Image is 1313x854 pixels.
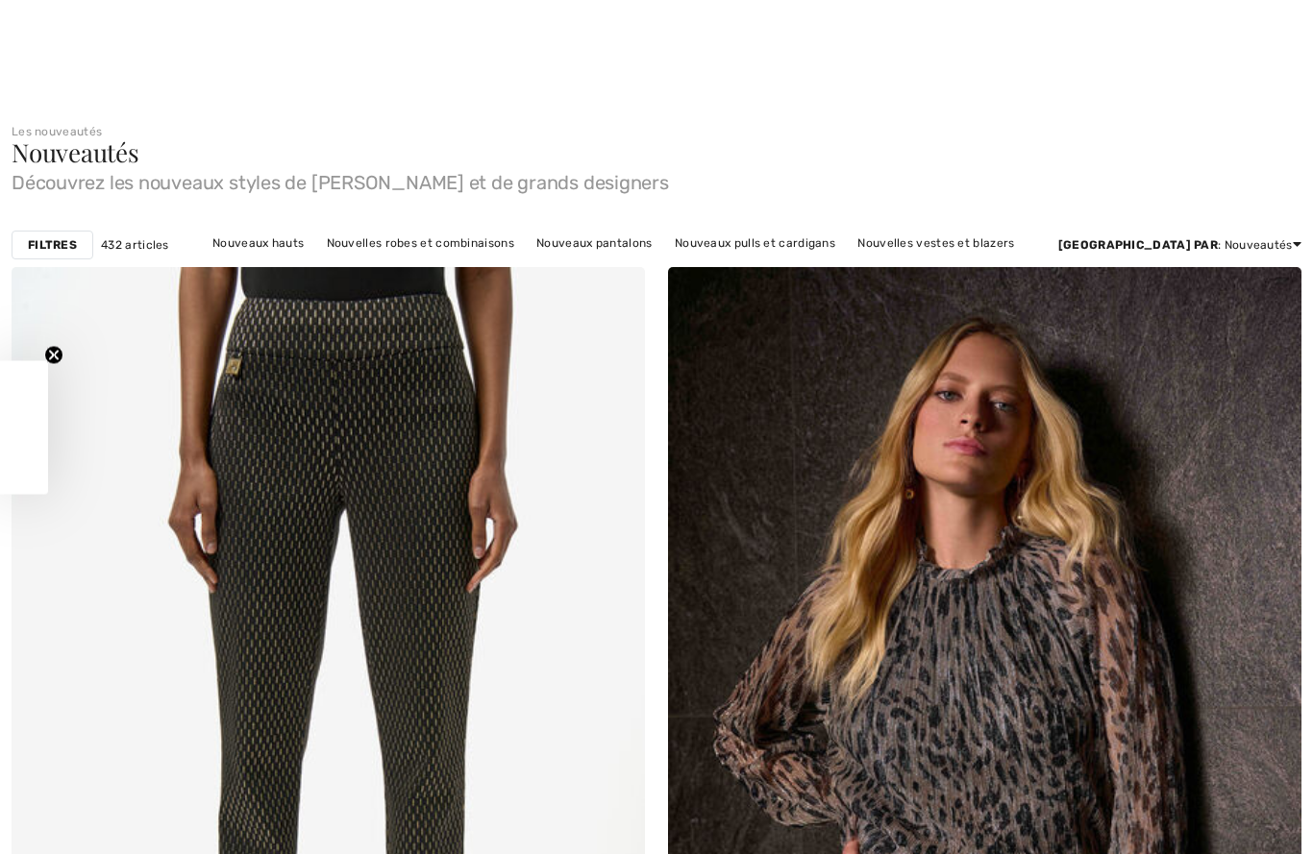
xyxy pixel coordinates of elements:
[203,231,313,256] a: Nouveaux hauts
[1058,236,1301,254] div: : Nouveautés
[12,125,102,138] a: Les nouveautés
[28,236,77,254] strong: Filtres
[455,256,563,281] a: Nouvelles jupes
[665,231,845,256] a: Nouveaux pulls et cardigans
[1058,238,1218,252] strong: [GEOGRAPHIC_DATA] par
[527,231,661,256] a: Nouveaux pantalons
[12,165,1301,192] span: Découvrez les nouveaux styles de [PERSON_NAME] et de grands designers
[101,236,169,254] span: 432 articles
[44,345,63,364] button: Close teaser
[12,135,139,169] span: Nouveautés
[317,231,524,256] a: Nouvelles robes et combinaisons
[566,256,773,281] a: Nouveaux vêtements d'extérieur
[848,231,1024,256] a: Nouvelles vestes et blazers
